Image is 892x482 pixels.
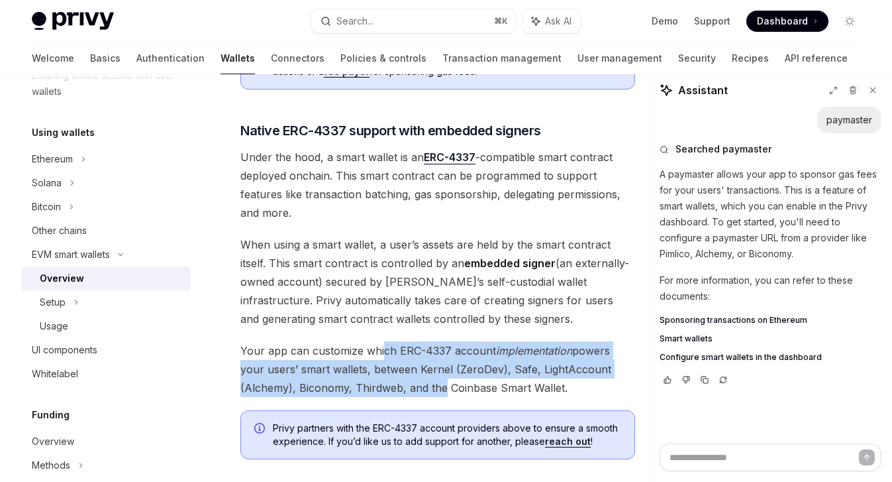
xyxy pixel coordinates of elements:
a: Recipes [732,42,769,74]
a: UI components [21,338,191,362]
div: EVM smart wallets [32,247,110,263]
span: Ask AI [545,15,571,28]
div: Overview [40,271,84,286]
a: ERC-4337 [424,151,475,164]
button: Send message [859,450,875,465]
a: Connectors [271,42,324,74]
a: Overview [21,267,191,290]
a: Smart wallets [660,333,881,344]
span: Sponsoring transactions on Ethereum [660,315,807,326]
span: Configure smart wallets in the dashboard [660,352,822,363]
a: Security [678,42,716,74]
span: Dashboard [757,15,808,28]
div: Solana [32,175,62,191]
div: Bitcoin [32,199,61,215]
strong: embedded signer [464,257,556,270]
a: Overview [21,430,191,453]
a: Whitelabel [21,362,191,386]
div: Ethereum [32,151,73,167]
a: Usage [21,314,191,338]
div: Setup [40,294,66,310]
a: Sponsoring transactions on Ethereum [660,315,881,326]
a: Welcome [32,42,74,74]
div: Search... [336,13,373,29]
a: Other chains [21,219,191,243]
a: Demo [652,15,678,28]
p: A paymaster allows your app to sponsor gas fees for your users' transactions. This is a feature o... [660,166,881,262]
div: Whitelabel [32,366,78,382]
a: reach out [545,436,591,448]
span: ⌘ K [494,16,508,27]
span: Your app can customize which ERC-4337 account powers your users’ smart wallets, between Kernel (Z... [240,341,635,397]
button: Search...⌘K [311,9,515,33]
svg: Info [254,423,268,436]
span: Assistant [678,82,728,98]
span: Searched paymaster [675,143,771,156]
span: Privy partners with the ERC-4337 account providers above to ensure a smooth experience. If you’d ... [273,422,621,448]
a: Authentication [136,42,205,74]
div: Other chains [32,223,87,239]
button: Toggle dark mode [839,11,860,32]
h5: Funding [32,407,70,423]
h5: Using wallets [32,125,95,141]
a: Dashboard [746,11,828,32]
a: Support [694,15,730,28]
a: Basics [90,42,121,74]
em: implementation [496,344,572,357]
span: Under the hood, a smart wallet is an -compatible smart contract deployed onchain. This smart cont... [240,148,635,222]
a: API reference [785,42,848,74]
a: fee payer [324,66,370,78]
img: light logo [32,12,114,30]
div: Methods [32,457,70,473]
div: Usage [40,318,68,334]
a: Configure smart wallets in the dashboard [660,352,881,363]
div: Overview [32,434,74,450]
a: Policies & controls [340,42,426,74]
p: For more information, you can refer to these documents: [660,272,881,304]
span: Native ERC-4337 support with embedded signers [240,121,541,140]
a: Transaction management [442,42,562,74]
a: User management [577,42,662,74]
div: paymaster [826,113,872,127]
div: UI components [32,342,97,358]
button: Ask AI [522,9,581,33]
span: When using a smart wallet, a user’s assets are held by the smart contract itself. This smart cont... [240,235,635,328]
button: Searched paymaster [660,143,881,156]
span: Smart wallets [660,333,713,344]
a: Wallets [221,42,255,74]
